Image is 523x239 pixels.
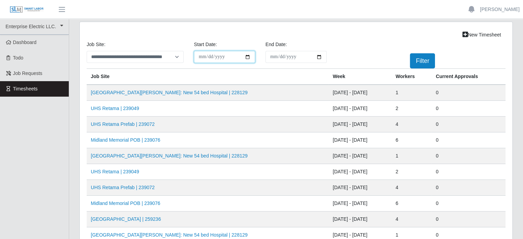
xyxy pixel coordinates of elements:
[91,232,248,238] a: [GEOGRAPHIC_DATA][PERSON_NAME]: New 54 bed Hospital | 228129
[87,69,329,85] th: job site
[87,41,105,48] label: job site:
[91,90,248,95] a: [GEOGRAPHIC_DATA][PERSON_NAME]: New 54 bed Hospital | 228129
[91,153,248,159] a: [GEOGRAPHIC_DATA][PERSON_NAME]: New 54 bed Hospital | 228129
[391,148,432,164] td: 1
[391,196,432,211] td: 6
[391,69,432,85] th: Workers
[91,121,155,127] a: UHS Retama Prefab | 239072
[91,106,139,111] a: UHS Retama | 239049
[432,69,505,85] th: Current Approvals
[432,85,505,101] td: 0
[391,132,432,148] td: 6
[194,41,217,48] label: Start Date:
[13,70,43,76] span: Job Requests
[432,180,505,196] td: 0
[329,211,392,227] td: [DATE] - [DATE]
[391,211,432,227] td: 4
[329,164,392,180] td: [DATE] - [DATE]
[458,29,505,41] a: New Timesheet
[329,101,392,117] td: [DATE] - [DATE]
[329,85,392,101] td: [DATE] - [DATE]
[432,101,505,117] td: 0
[91,137,160,143] a: Midland Memorial POB | 239076
[13,86,38,91] span: Timesheets
[432,196,505,211] td: 0
[91,200,160,206] a: Midland Memorial POB | 239076
[432,211,505,227] td: 0
[91,169,139,174] a: UHS Retama | 239049
[432,117,505,132] td: 0
[329,148,392,164] td: [DATE] - [DATE]
[391,85,432,101] td: 1
[13,55,23,61] span: Todo
[391,101,432,117] td: 2
[265,41,287,48] label: End Date:
[410,53,435,68] button: Filter
[329,180,392,196] td: [DATE] - [DATE]
[391,180,432,196] td: 4
[480,6,520,13] a: [PERSON_NAME]
[432,148,505,164] td: 0
[13,40,37,45] span: Dashboard
[329,132,392,148] td: [DATE] - [DATE]
[391,117,432,132] td: 4
[10,6,44,13] img: SLM Logo
[91,185,155,190] a: UHS Retama Prefab | 239072
[91,216,161,222] a: [GEOGRAPHIC_DATA] | 259236
[329,69,392,85] th: Week
[329,117,392,132] td: [DATE] - [DATE]
[329,196,392,211] td: [DATE] - [DATE]
[391,164,432,180] td: 2
[432,164,505,180] td: 0
[432,132,505,148] td: 0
